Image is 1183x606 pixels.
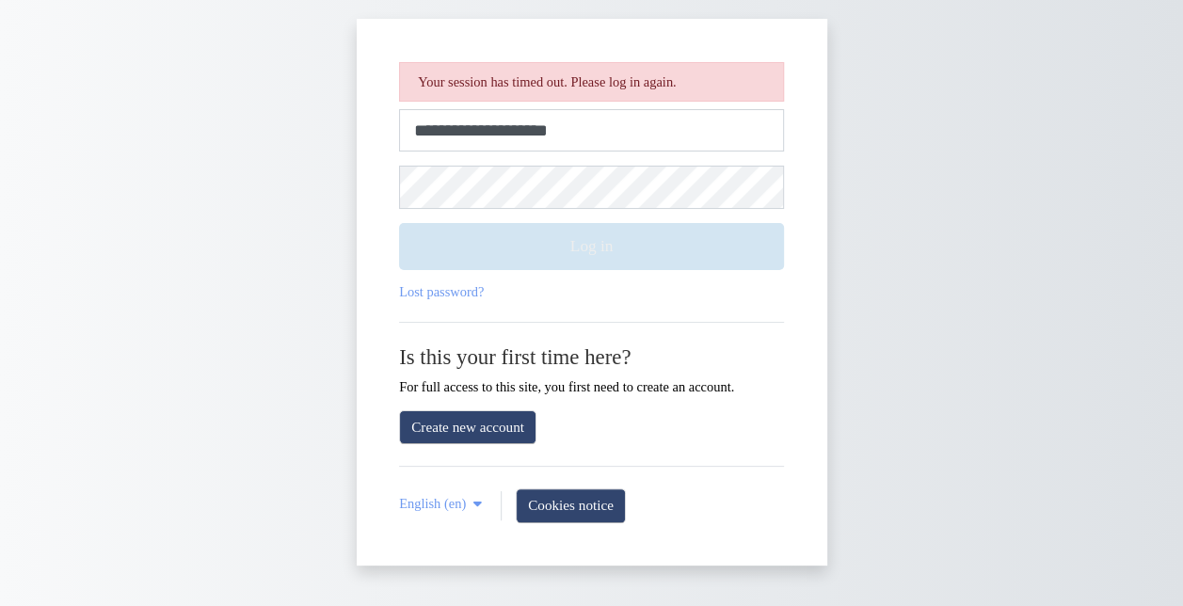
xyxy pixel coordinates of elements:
button: Cookies notice [516,488,626,523]
a: Create new account [399,410,536,445]
a: Lost password? [399,284,484,299]
a: English ‎(en)‎ [399,496,487,512]
button: Log in [399,223,784,270]
h2: Is this your first time here? [399,344,784,370]
div: Your session has timed out. Please log in again. [399,62,784,102]
div: For full access to this site, you first need to create an account. [399,344,784,395]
